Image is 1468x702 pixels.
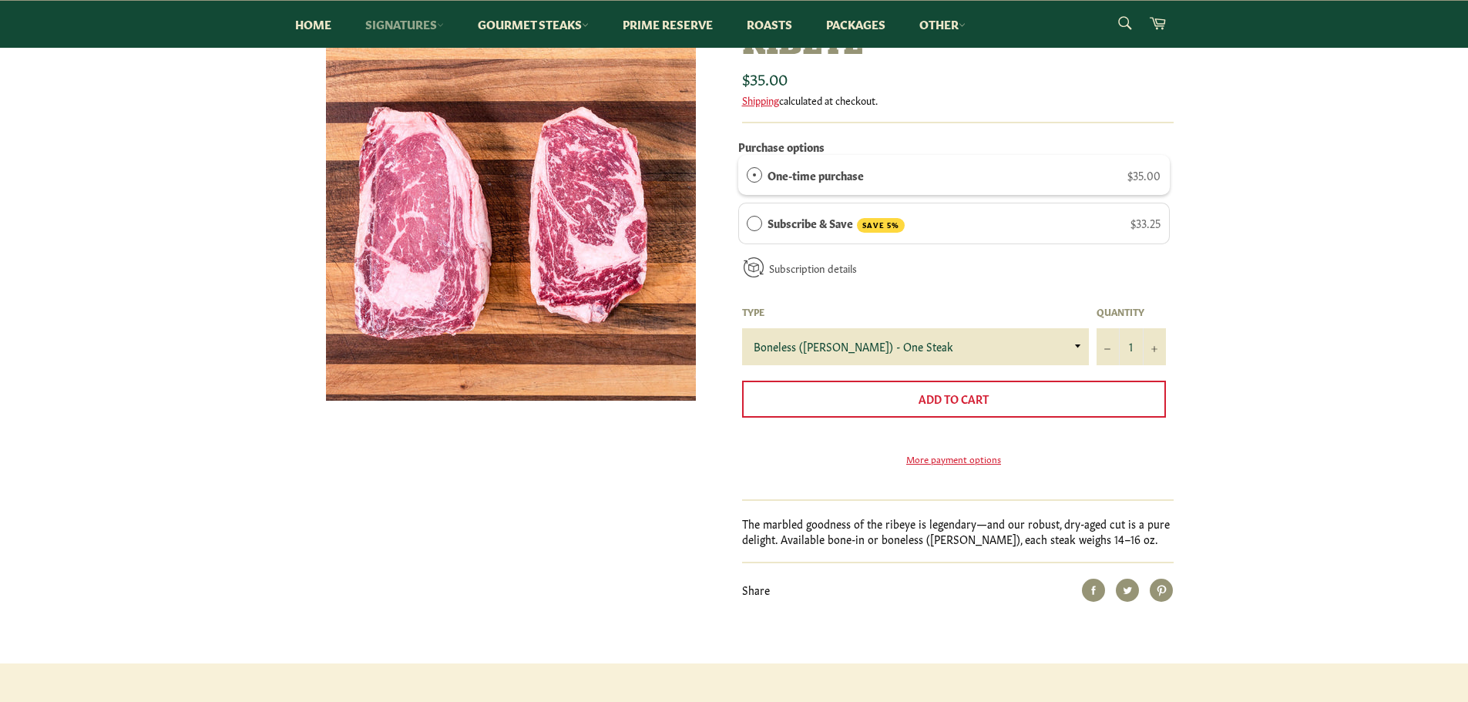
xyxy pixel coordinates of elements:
span: Share [742,582,770,597]
img: Ribeye [326,31,696,401]
span: $33.25 [1130,215,1161,230]
a: Roasts [731,1,808,48]
a: Other [904,1,981,48]
div: calculated at checkout. [742,93,1174,107]
label: Quantity [1097,305,1166,318]
a: Packages [811,1,901,48]
a: More payment options [742,452,1166,465]
div: One-time purchase [747,166,762,183]
label: Type [742,305,1089,318]
a: Signatures [350,1,459,48]
a: Gourmet Steaks [462,1,604,48]
p: The marbled goodness of the ribeye is legendary—and our robust, dry-aged cut is a pure delight. A... [742,516,1174,546]
a: Prime Reserve [607,1,728,48]
label: One-time purchase [768,166,864,183]
button: Reduce item quantity by one [1097,328,1120,365]
span: Add to Cart [919,391,989,406]
div: Subscribe & Save [747,214,762,231]
h1: Ribeye [742,31,1174,64]
a: Shipping [742,92,779,107]
span: SAVE 5% [857,218,905,233]
label: Purchase options [738,139,825,154]
button: Add to Cart [742,381,1166,418]
button: Increase item quantity by one [1143,328,1166,365]
span: $35.00 [742,67,788,89]
span: $35.00 [1127,167,1161,183]
label: Subscribe & Save [768,214,905,233]
a: Home [280,1,347,48]
a: Subscription details [769,260,857,275]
